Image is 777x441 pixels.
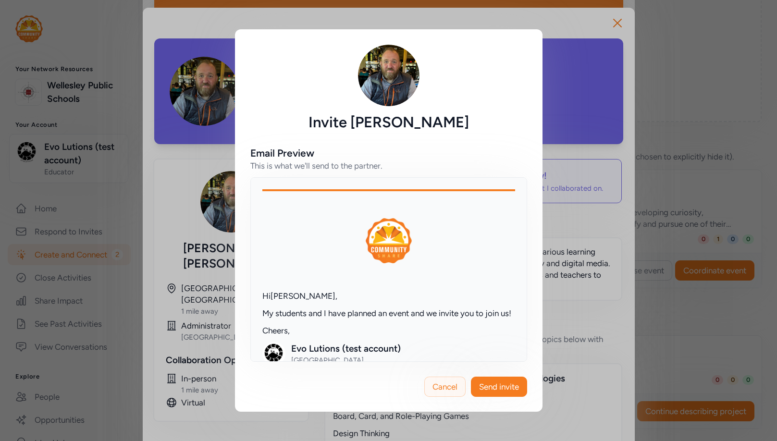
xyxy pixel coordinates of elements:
div: Cheers, [262,325,515,336]
p: My students and I have planned an event and we invite you to join us! [262,307,515,319]
div: Email Preview [250,147,314,160]
div: Evo Lutions (test account) [291,342,401,355]
div: Hi [PERSON_NAME] , [262,290,515,302]
span: Send invite [479,381,519,392]
div: [GEOGRAPHIC_DATA] [291,355,401,365]
img: logo [366,218,412,263]
img: Avatar [358,45,419,106]
img: Avatar [262,342,285,365]
div: This is what we'll send to the partner. [250,160,382,171]
button: Cancel [424,377,466,397]
button: Send invite [471,377,527,397]
span: Cancel [432,381,457,392]
h5: Invite [PERSON_NAME] [250,114,527,131]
